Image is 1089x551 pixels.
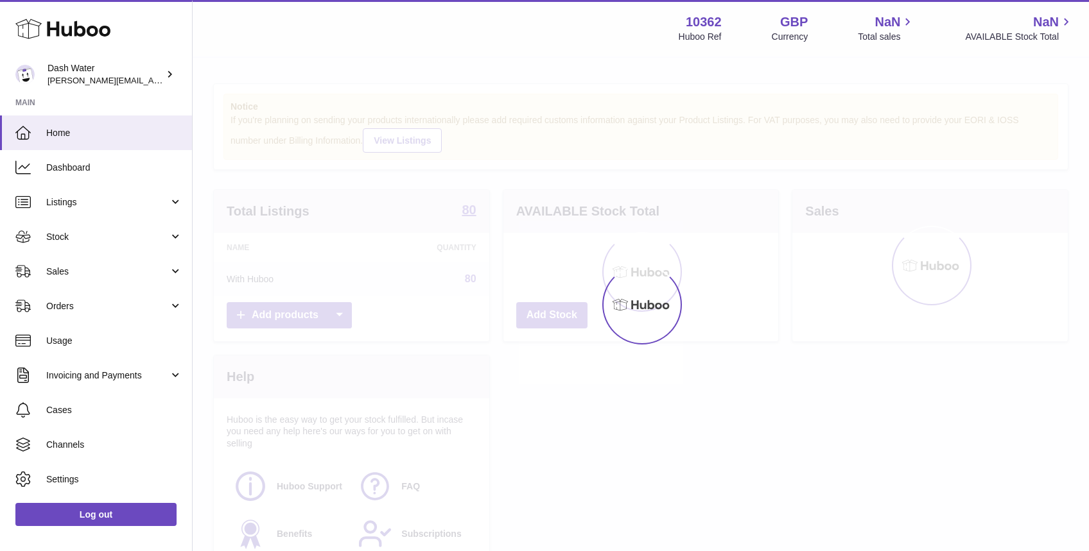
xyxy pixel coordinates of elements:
span: Channels [46,439,182,451]
span: Total sales [858,31,915,43]
a: NaN Total sales [858,13,915,43]
span: Dashboard [46,162,182,174]
span: Orders [46,300,169,312]
span: AVAILABLE Stock Total [965,31,1074,43]
div: Currency [772,31,808,43]
div: Huboo Ref [679,31,722,43]
a: Log out [15,503,177,526]
div: Dash Water [48,62,163,87]
span: Sales [46,266,169,278]
span: [PERSON_NAME][EMAIL_ADDRESS][DOMAIN_NAME] [48,75,257,85]
img: james@dash-water.com [15,65,35,84]
span: Invoicing and Payments [46,369,169,382]
strong: 10362 [686,13,722,31]
span: NaN [1033,13,1059,31]
a: NaN AVAILABLE Stock Total [965,13,1074,43]
span: Home [46,127,182,139]
span: Stock [46,231,169,243]
span: Listings [46,196,169,208]
span: Settings [46,473,182,486]
span: Cases [46,404,182,416]
span: NaN [875,13,900,31]
strong: GBP [780,13,808,31]
span: Usage [46,335,182,347]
